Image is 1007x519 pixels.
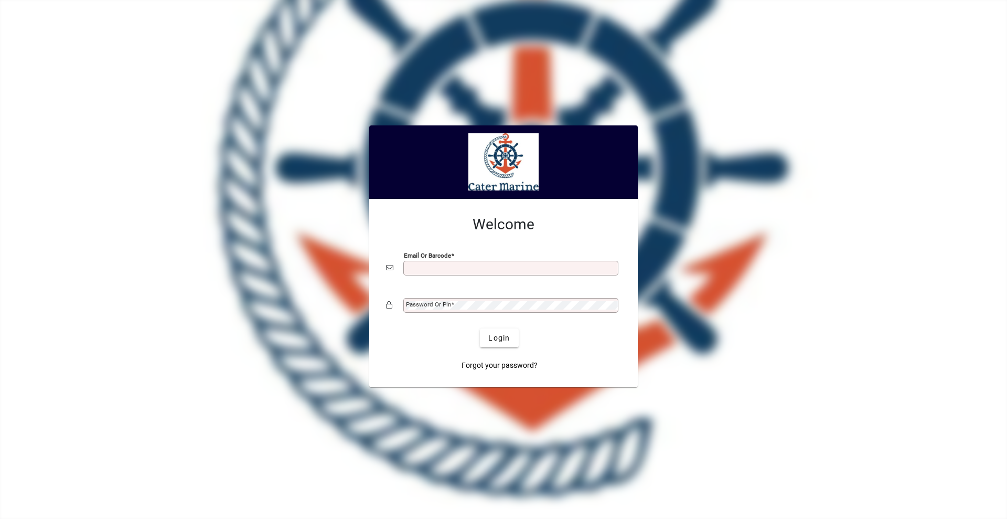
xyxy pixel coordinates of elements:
[488,333,510,344] span: Login
[480,329,518,347] button: Login
[406,301,451,308] mat-label: Password or Pin
[404,252,451,259] mat-label: Email or Barcode
[457,356,542,375] a: Forgot your password?
[462,360,538,371] span: Forgot your password?
[386,216,621,234] h2: Welcome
